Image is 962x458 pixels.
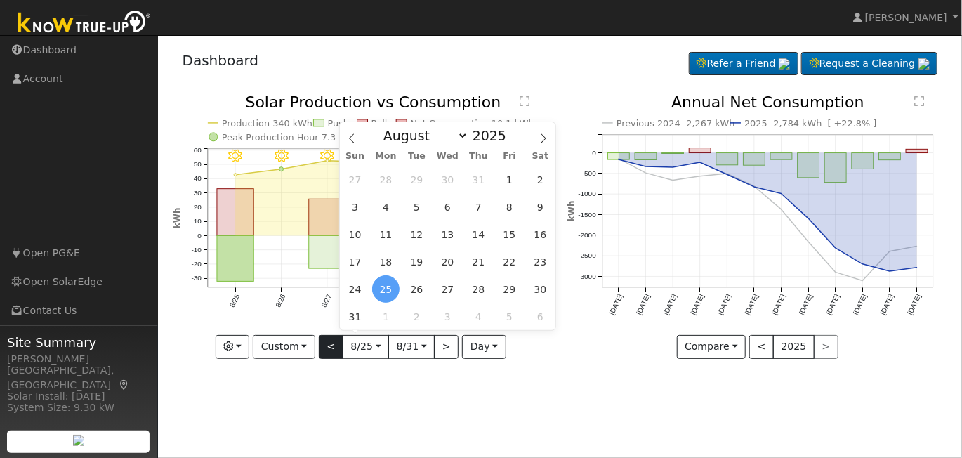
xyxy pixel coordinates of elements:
button: 8/31 [388,335,435,359]
rect: onclick="" [690,148,711,153]
span: August 12, 2025 [403,221,430,248]
span: Site Summary [7,333,150,352]
circle: onclick="" [860,278,866,284]
rect: onclick="" [879,153,901,160]
a: Map [118,379,131,391]
text: 50 [193,161,202,169]
img: Know True-Up [11,8,158,39]
rect: onclick="" [309,199,345,236]
span: August 5, 2025 [403,193,430,221]
img: retrieve [779,58,790,70]
rect: onclick="" [852,153,874,169]
span: August 9, 2025 [527,193,554,221]
text: 8/27 [320,293,333,309]
span: August 26, 2025 [403,275,430,303]
circle: onclick="" [833,270,838,275]
span: August 24, 2025 [341,275,369,303]
select: Month [376,127,468,144]
span: September 5, 2025 [496,303,523,330]
span: August 13, 2025 [434,221,461,248]
circle: onclick="" [616,156,621,162]
rect: onclick="" [716,153,738,165]
circle: onclick="" [914,244,920,249]
circle: onclick="" [725,171,730,176]
text: Peak Production Hour 7.3 kWh [222,132,359,143]
text: [DATE] [798,293,814,316]
circle: onclick="" [779,191,784,197]
text: kWh [172,208,182,229]
span: August 10, 2025 [341,221,369,248]
span: July 28, 2025 [372,166,400,193]
span: August 25, 2025 [372,275,400,303]
circle: onclick="" [670,178,676,183]
circle: onclick="" [234,174,237,176]
text: [DATE] [744,293,760,316]
span: August 7, 2025 [465,193,492,221]
span: August 19, 2025 [403,248,430,275]
text: [DATE] [635,293,652,316]
span: Sun [340,152,371,161]
text: [DATE] [907,293,923,316]
text: 60 [193,146,202,154]
text: [DATE] [690,293,706,316]
span: September 1, 2025 [372,303,400,330]
circle: onclick="" [697,174,703,179]
text: [DATE] [825,293,841,316]
a: Dashboard [183,52,259,69]
text: [DATE] [852,293,869,316]
rect: onclick="" [771,153,793,160]
text: [DATE] [771,293,787,316]
span: August 6, 2025 [434,193,461,221]
span: August 4, 2025 [372,193,400,221]
rect: onclick="" [744,153,765,166]
circle: onclick="" [670,164,676,170]
div: System Size: 9.30 kW [7,400,150,415]
circle: onclick="" [279,167,283,171]
text: 0 [592,149,596,157]
text: -500 [582,169,596,177]
text: 30 [193,189,202,197]
span: July 30, 2025 [434,166,461,193]
span: Mon [371,152,402,161]
text: Previous 2024 -2,267 kWh [617,118,735,129]
img: retrieve [918,58,930,70]
circle: onclick="" [643,164,649,169]
span: August 20, 2025 [434,248,461,275]
text: -1500 [578,211,596,218]
text: Production 340 kWh [222,118,312,129]
span: July 31, 2025 [465,166,492,193]
span: August 1, 2025 [496,166,523,193]
circle: onclick="" [616,157,621,162]
text: Net Consumption 10.1 kWh [410,118,534,129]
div: [GEOGRAPHIC_DATA], [GEOGRAPHIC_DATA] [7,363,150,393]
span: September 2, 2025 [403,303,430,330]
span: August 21, 2025 [465,248,492,275]
input: Year [468,128,519,143]
button: 8/25 [343,335,389,359]
circle: onclick="" [643,170,649,176]
span: Fri [494,152,525,161]
text: -2500 [578,252,596,260]
img: retrieve [73,435,84,446]
text: 8/26 [274,293,286,309]
span: August 27, 2025 [434,275,461,303]
span: Tue [402,152,433,161]
span: July 27, 2025 [341,166,369,193]
text: -30 [191,275,202,282]
text: -10 [191,246,202,254]
span: Wed [433,152,463,161]
text: [DATE] [716,293,732,316]
span: August 30, 2025 [527,275,554,303]
text: [DATE] [608,293,624,316]
rect: onclick="" [662,153,684,154]
button: day [462,335,506,359]
span: August 14, 2025 [465,221,492,248]
circle: onclick="" [860,261,866,267]
span: August 16, 2025 [527,221,554,248]
button: 2025 [773,335,815,359]
span: August 15, 2025 [496,221,523,248]
text: Annual Net Consumption [671,93,864,111]
circle: onclick="" [751,184,757,190]
text: 20 [193,203,202,211]
span: August 8, 2025 [496,193,523,221]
